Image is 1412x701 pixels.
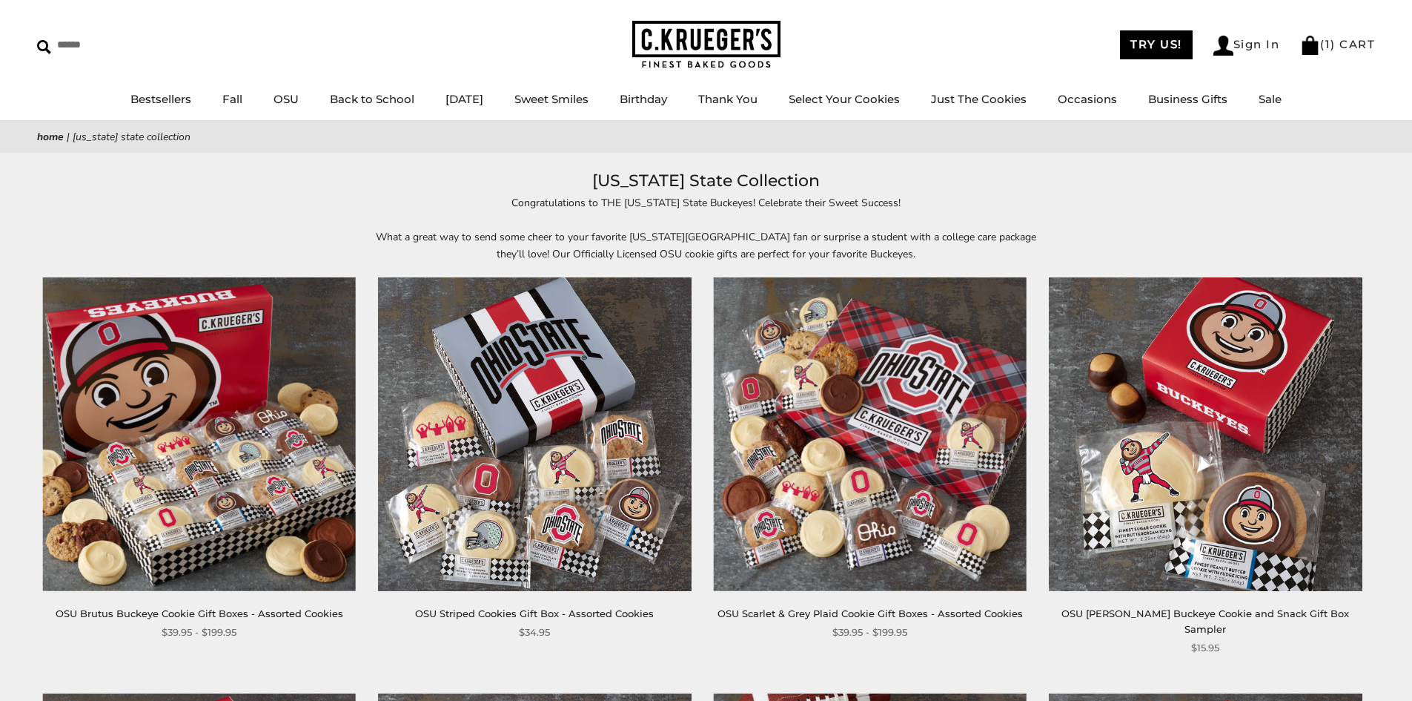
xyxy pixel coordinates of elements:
[37,40,51,54] img: Search
[519,625,550,640] span: $34.95
[56,608,343,619] a: OSU Brutus Buckeye Cookie Gift Boxes - Assorted Cookies
[330,92,414,106] a: Back to School
[789,92,900,106] a: Select Your Cookies
[130,92,191,106] a: Bestsellers
[37,130,64,144] a: Home
[222,92,242,106] a: Fall
[37,33,213,56] input: Search
[73,130,190,144] span: [US_STATE] State Collection
[37,128,1375,145] nav: breadcrumbs
[1213,36,1233,56] img: Account
[1259,92,1282,106] a: Sale
[59,168,1353,194] h1: [US_STATE] State Collection
[1191,640,1219,656] span: $15.95
[717,608,1023,619] a: OSU Scarlet & Grey Plaid Cookie Gift Boxes - Assorted Cookies
[365,194,1047,211] p: Congratulations to THE [US_STATE] State Buckeyes! Celebrate their Sweet Success!
[1213,36,1280,56] a: Sign In
[365,228,1047,263] p: What a great way to send some cheer to your favorite [US_STATE][GEOGRAPHIC_DATA] fan or surprise ...
[714,277,1027,590] img: OSU Scarlet & Grey Plaid Cookie Gift Boxes - Assorted Cookies
[632,21,780,69] img: C.KRUEGER'S
[162,625,236,640] span: $39.95 - $199.95
[1058,92,1117,106] a: Occasions
[514,92,589,106] a: Sweet Smiles
[1049,277,1362,590] img: OSU Brutus Buckeye Cookie and Snack Gift Box Sampler
[415,608,654,619] a: OSU Striped Cookies Gift Box - Assorted Cookies
[1148,92,1227,106] a: Business Gifts
[378,277,691,590] img: OSU Striped Cookies Gift Box - Assorted Cookies
[445,92,483,106] a: [DATE]
[1120,30,1193,59] a: TRY US!
[1300,36,1320,55] img: Bag
[1300,37,1375,51] a: (1) CART
[67,130,70,144] span: |
[1325,37,1331,51] span: 1
[1061,608,1349,635] a: OSU [PERSON_NAME] Buckeye Cookie and Snack Gift Box Sampler
[832,625,907,640] span: $39.95 - $199.95
[620,92,667,106] a: Birthday
[274,92,299,106] a: OSU
[43,277,356,590] img: OSU Brutus Buckeye Cookie Gift Boxes - Assorted Cookies
[698,92,758,106] a: Thank You
[931,92,1027,106] a: Just The Cookies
